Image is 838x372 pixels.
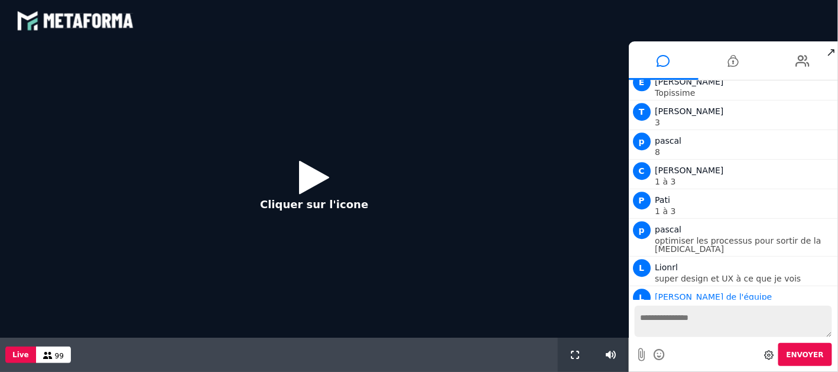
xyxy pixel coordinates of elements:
[655,177,836,186] p: 1 à 3
[655,118,836,127] p: 3
[655,237,836,253] p: optimiser les processus pour sortir de la [MEDICAL_DATA]
[655,225,682,234] span: pascal
[633,221,651,239] span: p
[655,77,724,86] span: [PERSON_NAME]
[655,166,724,175] span: [PERSON_NAME]
[5,347,36,363] button: Live
[655,274,836,283] p: super design et UX à ce que je vois
[655,106,724,116] span: [PERSON_NAME]
[655,136,682,145] span: pascal
[655,148,836,156] p: 8
[248,151,380,228] button: Cliquer sur l'icone
[633,103,651,121] span: T
[260,196,368,212] p: Cliquer sur l'icone
[787,351,824,359] span: Envoyer
[55,352,64,360] span: 99
[655,263,678,272] span: Lionrl
[633,132,651,150] span: p
[633,289,651,306] span: L
[633,192,651,209] span: P
[655,207,836,215] p: 1 à 3
[778,343,832,366] button: Envoyer
[655,292,772,302] span: Animateur
[633,259,651,277] span: L
[633,73,651,91] span: E
[633,162,651,180] span: C
[655,89,836,97] p: Topissime
[655,195,671,205] span: Pati
[824,41,838,63] span: ↗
